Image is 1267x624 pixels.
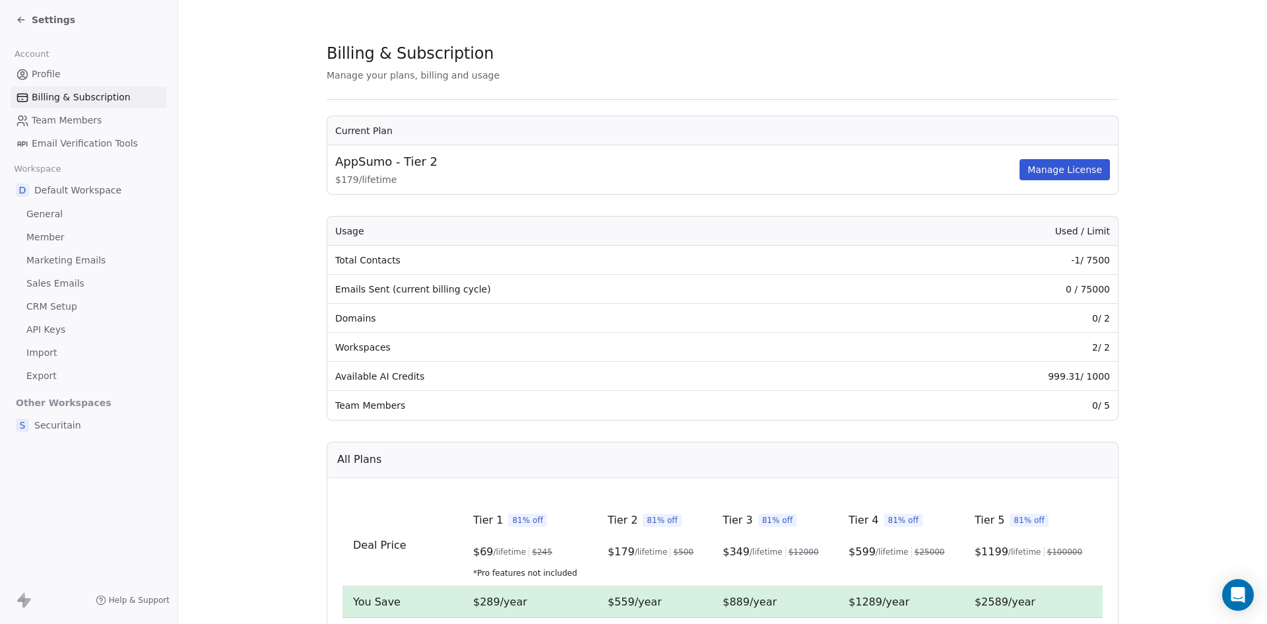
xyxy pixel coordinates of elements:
[723,596,777,608] span: $889/year
[494,547,527,557] span: /lifetime
[16,419,29,432] span: S
[11,226,167,248] a: Member
[871,217,1118,246] th: Used / Limit
[758,514,797,527] span: 81% off
[335,153,438,170] span: AppSumo - Tier 2
[975,544,1008,560] span: $ 1199
[96,595,170,606] a: Help & Support
[9,44,55,64] span: Account
[1020,159,1110,180] button: Manage License
[673,547,694,557] span: $ 500
[11,273,167,295] a: Sales Emails
[789,547,819,557] span: $ 12000
[327,391,871,420] td: Team Members
[975,596,1035,608] span: $2589/year
[750,547,783,557] span: /lifetime
[849,544,876,560] span: $ 599
[26,369,57,383] span: Export
[11,342,167,364] a: Import
[337,452,381,468] span: All Plans
[32,137,138,151] span: Email Verification Tools
[327,70,500,81] span: Manage your plans, billing and usage
[327,275,871,304] td: Emails Sent (current billing cycle)
[1222,579,1254,611] div: Open Intercom Messenger
[26,300,77,314] span: CRM Setup
[532,547,552,557] span: $ 245
[915,547,945,557] span: $ 25000
[11,203,167,225] a: General
[327,44,494,63] span: Billing & Subscription
[473,512,503,528] span: Tier 1
[473,544,494,560] span: $ 69
[16,13,75,26] a: Settings
[1010,514,1049,527] span: 81% off
[11,319,167,341] a: API Keys
[353,539,406,551] span: Deal Price
[608,512,637,528] span: Tier 2
[11,250,167,271] a: Marketing Emails
[34,184,121,197] span: Default Workspace
[335,173,1017,186] span: $ 179 / lifetime
[26,346,57,360] span: Import
[26,254,106,267] span: Marketing Emails
[32,13,75,26] span: Settings
[11,365,167,387] a: Export
[11,133,167,155] a: Email Verification Tools
[11,87,167,108] a: Billing & Subscription
[871,246,1118,275] td: -1 / 7500
[871,275,1118,304] td: 0 / 75000
[473,568,587,578] span: *Pro features not included
[16,184,29,197] span: D
[508,514,547,527] span: 81% off
[327,246,871,275] td: Total Contacts
[871,391,1118,420] td: 0 / 5
[9,159,67,179] span: Workspace
[11,63,167,85] a: Profile
[32,90,131,104] span: Billing & Subscription
[327,116,1118,145] th: Current Plan
[849,596,909,608] span: $1289/year
[1047,547,1083,557] span: $ 100000
[473,596,527,608] span: $289/year
[327,333,871,362] td: Workspaces
[643,514,682,527] span: 81% off
[327,304,871,333] td: Domains
[635,547,668,557] span: /lifetime
[871,362,1118,391] td: 999.31 / 1000
[26,323,65,337] span: API Keys
[353,596,401,608] span: You Save
[975,512,1004,528] span: Tier 5
[11,392,117,413] span: Other Workspaces
[32,67,61,81] span: Profile
[327,217,871,246] th: Usage
[876,547,909,557] span: /lifetime
[608,596,662,608] span: $559/year
[327,362,871,391] td: Available AI Credits
[723,544,750,560] span: $ 349
[11,296,167,318] a: CRM Setup
[26,277,84,291] span: Sales Emails
[32,114,102,127] span: Team Members
[26,230,65,244] span: Member
[11,110,167,131] a: Team Members
[34,419,81,432] span: Securitain
[1008,547,1041,557] span: /lifetime
[26,207,63,221] span: General
[871,304,1118,333] td: 0 / 2
[109,595,170,606] span: Help & Support
[723,512,752,528] span: Tier 3
[871,333,1118,362] td: 2 / 2
[608,544,635,560] span: $ 179
[849,512,878,528] span: Tier 4
[884,514,923,527] span: 81% off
